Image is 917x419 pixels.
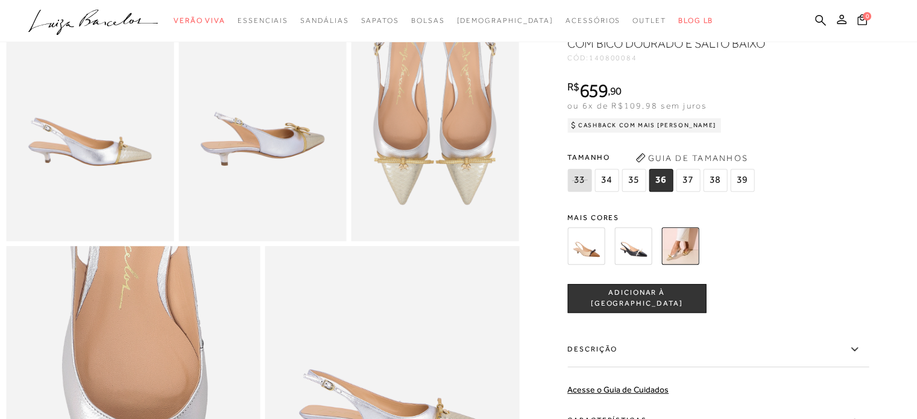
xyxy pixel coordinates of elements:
label: Descrição [567,332,869,367]
span: ou 6x de R$109,98 sem juros [567,101,707,110]
a: BLOG LB [678,10,713,32]
a: categoryNavScreenReaderText [632,10,666,32]
span: 35 [622,169,646,192]
a: noSubCategoriesText [456,10,553,32]
span: Verão Viva [174,16,225,25]
img: SCARPIN SLINGBACK METALIZADO PRATA COM BICO DOURADO E SALTO BAIXO [661,227,699,265]
button: Guia de Tamanhos [631,148,752,168]
i: , [608,86,622,96]
a: categoryNavScreenReaderText [411,10,445,32]
button: ADICIONAR À [GEOGRAPHIC_DATA] [567,284,706,313]
a: categoryNavScreenReaderText [174,10,225,32]
span: 33 [567,169,591,192]
span: 34 [594,169,619,192]
a: categoryNavScreenReaderText [300,10,348,32]
span: Sandálias [300,16,348,25]
span: BLOG LB [678,16,713,25]
span: 659 [579,80,608,101]
a: categoryNavScreenReaderText [238,10,288,32]
i: R$ [567,81,579,92]
img: SCARPIN SLINGBACK EM COURO PRETO COM LAÇO OFF WHITE E SALTO BAIXO [614,227,652,265]
span: Essenciais [238,16,288,25]
a: categoryNavScreenReaderText [361,10,399,32]
span: 0 [863,12,871,20]
span: Acessórios [566,16,620,25]
div: CÓD: [567,54,808,61]
span: Sapatos [361,16,399,25]
span: ADICIONAR À [GEOGRAPHIC_DATA] [568,288,705,309]
a: Acesse o Guia de Cuidados [567,385,669,394]
span: Mais cores [567,214,869,221]
img: SCARPIN SLINGBACK EM COURO NATA COM BICO CARAMELO E SALTO BAIXO [567,227,605,265]
span: 38 [703,169,727,192]
button: 0 [854,13,871,30]
span: Outlet [632,16,666,25]
span: Bolsas [411,16,445,25]
a: categoryNavScreenReaderText [566,10,620,32]
span: 36 [649,169,673,192]
span: 140800084 [589,54,637,62]
span: Tamanho [567,148,757,166]
div: Cashback com Mais [PERSON_NAME] [567,118,721,133]
span: 37 [676,169,700,192]
span: 39 [730,169,754,192]
span: [DEMOGRAPHIC_DATA] [456,16,553,25]
span: 90 [610,84,622,97]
